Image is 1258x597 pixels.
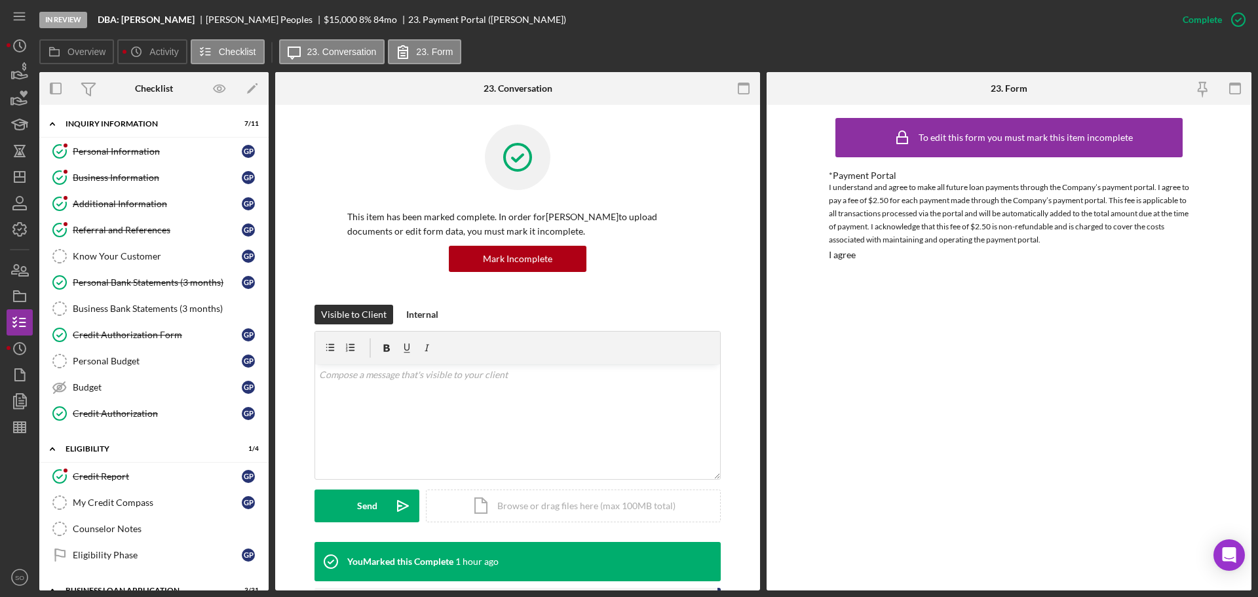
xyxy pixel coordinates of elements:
[73,408,242,419] div: Credit Authorization
[73,277,242,288] div: Personal Bank Statements (3 months)
[46,348,262,374] a: Personal BudgetGP
[242,496,255,509] div: G P
[46,374,262,400] a: BudgetGP
[314,490,419,522] button: Send
[991,83,1027,94] div: 23. Form
[46,296,262,322] a: Business Bank Statements (3 months)
[46,269,262,296] a: Personal Bank Statements (3 months)GP
[15,574,24,581] text: SO
[416,47,453,57] label: 23. Form
[321,305,387,324] div: Visible to Client
[242,276,255,289] div: G P
[829,250,856,260] div: I agree
[242,171,255,184] div: G P
[73,172,242,183] div: Business Information
[46,164,262,191] a: Business InformationGP
[242,250,255,263] div: G P
[46,463,262,490] a: Credit ReportGP
[66,120,226,128] div: INQUIRY INFORMATION
[242,197,255,210] div: G P
[455,556,499,567] time: 2025-10-08 16:52
[1183,7,1222,33] div: Complete
[235,445,259,453] div: 1 / 4
[73,524,261,534] div: Counselor Notes
[314,305,393,324] button: Visible to Client
[242,355,255,368] div: G P
[347,210,688,239] p: This item has been marked complete. In order for [PERSON_NAME] to upload documents or edit form d...
[449,246,586,272] button: Mark Incomplete
[98,14,195,25] b: DBA: [PERSON_NAME]
[39,39,114,64] button: Overview
[135,83,173,94] div: Checklist
[46,516,262,542] a: Counselor Notes
[46,217,262,243] a: Referral and ReferencesGP
[1213,539,1245,571] div: Open Intercom Messenger
[117,39,187,64] button: Activity
[242,381,255,394] div: G P
[66,587,226,594] div: BUSINESS LOAN APPLICATION
[242,328,255,341] div: G P
[73,356,242,366] div: Personal Budget
[829,170,1189,181] div: *Payment Portal
[359,14,372,25] div: 8 %
[242,407,255,420] div: G P
[46,138,262,164] a: Personal InformationGP
[373,14,397,25] div: 84 mo
[73,550,242,560] div: Eligibility Phase
[73,497,242,508] div: My Credit Compass
[347,556,453,567] div: You Marked this Complete
[242,549,255,562] div: G P
[242,470,255,483] div: G P
[73,330,242,340] div: Credit Authorization Form
[324,14,357,25] span: $15,000
[235,587,259,594] div: 3 / 31
[73,471,242,482] div: Credit Report
[67,47,105,57] label: Overview
[242,223,255,237] div: G P
[39,12,87,28] div: In Review
[206,14,324,25] div: [PERSON_NAME] Peoples
[66,445,226,453] div: ELIGIBILITY
[829,181,1189,246] div: I understand and agree to make all future loan payments through the Company’s payment portal. I a...
[406,305,438,324] div: Internal
[279,39,385,64] button: 23. Conversation
[149,47,178,57] label: Activity
[46,542,262,568] a: Eligibility PhaseGP
[191,39,265,64] button: Checklist
[242,145,255,158] div: G P
[46,400,262,427] a: Credit AuthorizationGP
[73,382,242,393] div: Budget
[1170,7,1251,33] button: Complete
[73,251,242,261] div: Know Your Customer
[919,132,1133,143] div: To edit this form you must mark this item incomplete
[219,47,256,57] label: Checklist
[46,490,262,516] a: My Credit CompassGP
[46,322,262,348] a: Credit Authorization FormGP
[408,14,566,25] div: 23. Payment Portal ([PERSON_NAME])
[73,225,242,235] div: Referral and References
[307,47,377,57] label: 23. Conversation
[357,490,377,522] div: Send
[7,564,33,590] button: SO
[483,246,552,272] div: Mark Incomplete
[235,120,259,128] div: 7 / 11
[400,305,445,324] button: Internal
[484,83,552,94] div: 23. Conversation
[46,243,262,269] a: Know Your CustomerGP
[73,303,261,314] div: Business Bank Statements (3 months)
[73,146,242,157] div: Personal Information
[46,191,262,217] a: Additional InformationGP
[73,199,242,209] div: Additional Information
[388,39,461,64] button: 23. Form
